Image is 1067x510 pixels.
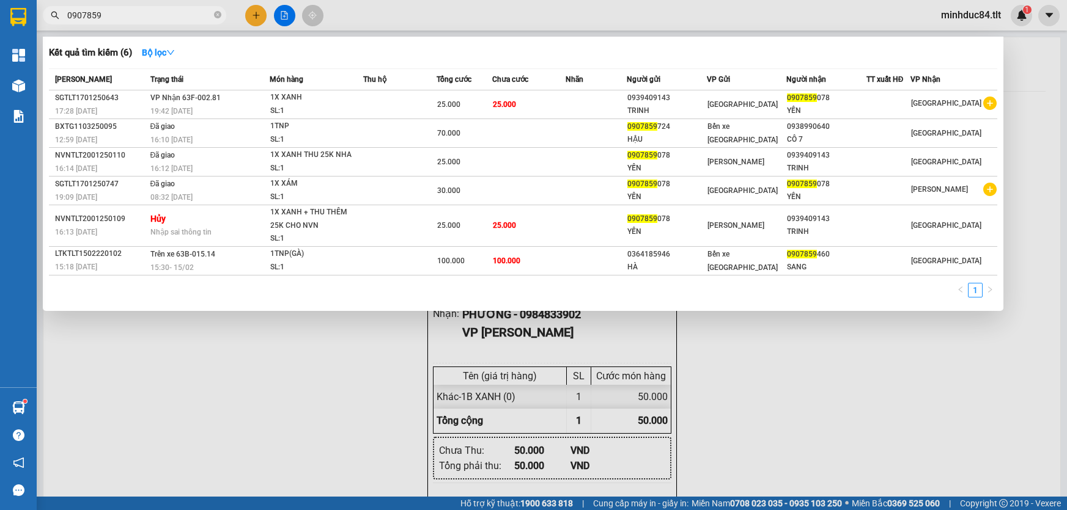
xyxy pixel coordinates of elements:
[911,129,981,137] span: [GEOGRAPHIC_DATA]
[627,180,657,188] span: 0907859
[707,158,764,166] span: [PERSON_NAME]
[627,162,706,175] div: YẾN
[437,257,465,265] span: 100.000
[787,225,865,238] div: TRINH
[627,149,706,162] div: 078
[13,457,24,468] span: notification
[787,92,865,104] div: 078
[150,250,215,258] span: Trên xe 63B-015.14
[270,104,362,118] div: SL: 1
[150,263,194,272] span: 15:30 - 15/02
[787,180,817,188] span: 0907859
[627,191,706,203] div: YẾN
[627,133,706,146] div: HẬU
[437,100,460,109] span: 25.000
[270,232,362,246] div: SL: 1
[983,97,997,110] span: plus-circle
[437,75,471,84] span: Tổng cước
[12,110,25,123] img: solution-icon
[627,261,706,274] div: HÀ
[437,221,460,230] span: 25.000
[627,225,706,238] div: YẾN
[55,247,147,260] div: LTKTLT1502220102
[787,120,865,133] div: 0938990640
[969,283,982,297] a: 1
[707,221,764,230] span: [PERSON_NAME]
[627,213,706,225] div: 078
[55,120,147,133] div: BXTG1103250095
[983,283,997,297] li: Next Page
[13,429,24,441] span: question-circle
[493,221,516,230] span: 25.000
[627,151,657,159] span: 0907859
[150,151,175,159] span: Đã giao
[55,178,147,191] div: SGTLT1701250747
[911,257,981,265] span: [GEOGRAPHIC_DATA]
[270,177,362,191] div: 1X XÁM
[150,180,175,188] span: Đã giao
[270,191,362,204] div: SL: 1
[150,136,193,144] span: 16:10 [DATE]
[55,92,147,104] div: SGTLT1701250643
[214,11,221,18] span: close-circle
[707,100,778,109] span: [GEOGRAPHIC_DATA]
[270,261,362,274] div: SL: 1
[911,99,981,107] span: [GEOGRAPHIC_DATA]
[132,43,185,62] button: Bộ lọcdown
[787,162,865,175] div: TRINH
[957,286,964,293] span: left
[55,136,97,144] span: 12:59 [DATE]
[566,75,583,84] span: Nhãn
[55,263,97,271] span: 15:18 [DATE]
[150,75,183,84] span: Trạng thái
[12,401,25,414] img: warehouse-icon
[787,250,817,258] span: 0907859
[787,149,865,162] div: 0939409143
[983,183,997,196] span: plus-circle
[142,48,175,57] strong: Bộ lọc
[270,133,362,147] div: SL: 1
[150,193,193,202] span: 08:32 [DATE]
[787,191,865,203] div: YẾN
[787,104,865,117] div: YẾN
[627,104,706,117] div: TRINH
[150,214,166,224] strong: Hủy
[363,75,386,84] span: Thu hộ
[437,186,460,195] span: 30.000
[437,158,460,166] span: 25.000
[953,283,968,297] button: left
[214,10,221,21] span: close-circle
[707,75,730,84] span: VP Gửi
[270,247,362,261] div: 1TNP(GÀ)
[627,248,706,261] div: 0364185946
[49,46,132,59] h3: Kết quả tìm kiếm ( 6 )
[983,283,997,297] button: right
[150,164,193,173] span: 16:12 [DATE]
[627,120,706,133] div: 724
[55,193,97,202] span: 19:09 [DATE]
[55,75,112,84] span: [PERSON_NAME]
[953,283,968,297] li: Previous Page
[270,148,362,162] div: 1X XANH THU 25K NHA
[787,178,865,191] div: 078
[627,178,706,191] div: 078
[150,122,175,131] span: Đã giao
[270,120,362,133] div: 1TNP
[150,228,212,236] span: Nhập sai thông tin
[968,283,983,297] li: 1
[787,93,817,102] span: 0907859
[911,158,981,166] span: [GEOGRAPHIC_DATA]
[627,122,657,131] span: 0907859
[786,75,826,84] span: Người nhận
[150,107,193,115] span: 19:42 [DATE]
[51,11,59,20] span: search
[150,93,221,102] span: VP Nhận 63F-002.81
[23,399,27,403] sup: 1
[12,79,25,92] img: warehouse-icon
[270,91,362,104] div: 1X XANH
[986,286,994,293] span: right
[707,186,778,195] span: [GEOGRAPHIC_DATA]
[627,92,706,104] div: 0939409143
[12,49,25,62] img: dashboard-icon
[55,149,147,162] div: NVNTLT2001250110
